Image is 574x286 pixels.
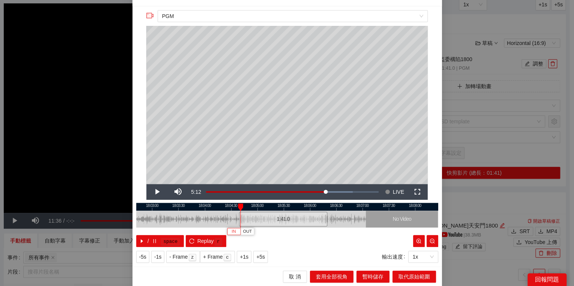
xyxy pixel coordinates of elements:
[413,235,425,247] button: zoom-in
[237,251,251,263] button: +1s
[136,235,184,247] button: caret-right/pausespace
[527,273,566,286] div: 回報問題
[231,228,236,235] span: IN
[152,238,157,244] span: pause
[393,184,404,200] span: LIVE
[407,184,428,200] button: Fullscreen
[283,271,307,283] button: 取 消
[191,189,201,195] span: 5:12
[382,251,408,263] label: 輸出速度
[151,251,164,263] button: -1s
[200,251,235,263] button: + Framec
[362,273,383,281] span: 暫時儲存
[154,253,161,261] span: -1s
[139,238,144,244] span: caret-right
[416,238,421,244] span: zoom-in
[253,251,268,263] button: +5s
[136,251,149,263] button: -5s
[240,228,254,235] button: OUT
[240,253,248,261] span: +1s
[316,273,347,281] span: 套用全部視角
[356,271,389,283] button: 暫時儲存
[227,228,240,235] button: IN
[161,238,180,246] kbd: space
[224,254,231,261] kbd: c
[189,254,196,261] kbd: z
[147,237,149,245] span: /
[239,212,328,226] div: 1:41.0
[215,238,222,246] kbd: r
[382,184,407,200] button: Seek to live, currently behind live
[162,10,423,22] span: PGM
[310,271,353,283] button: 套用全部視角
[146,184,167,200] button: Play
[167,184,188,200] button: Mute
[413,251,434,262] span: 1x
[256,253,265,261] span: +5s
[427,235,438,247] button: zoom-out
[243,228,252,235] span: OUT
[398,273,430,281] span: 取代原始範圍
[146,12,154,19] span: video-camera
[139,253,146,261] span: -5s
[146,26,428,184] div: Video Player
[186,235,226,247] button: reloadReplayr
[189,238,194,244] span: reload
[197,237,214,245] span: Replay
[169,253,188,261] span: - Frame
[166,251,200,263] button: - Framez
[289,273,301,281] span: 取 消
[203,253,223,261] span: + Frame
[430,238,435,244] span: zoom-out
[392,271,436,283] button: 取代原始範圍
[206,191,379,193] div: Progress Bar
